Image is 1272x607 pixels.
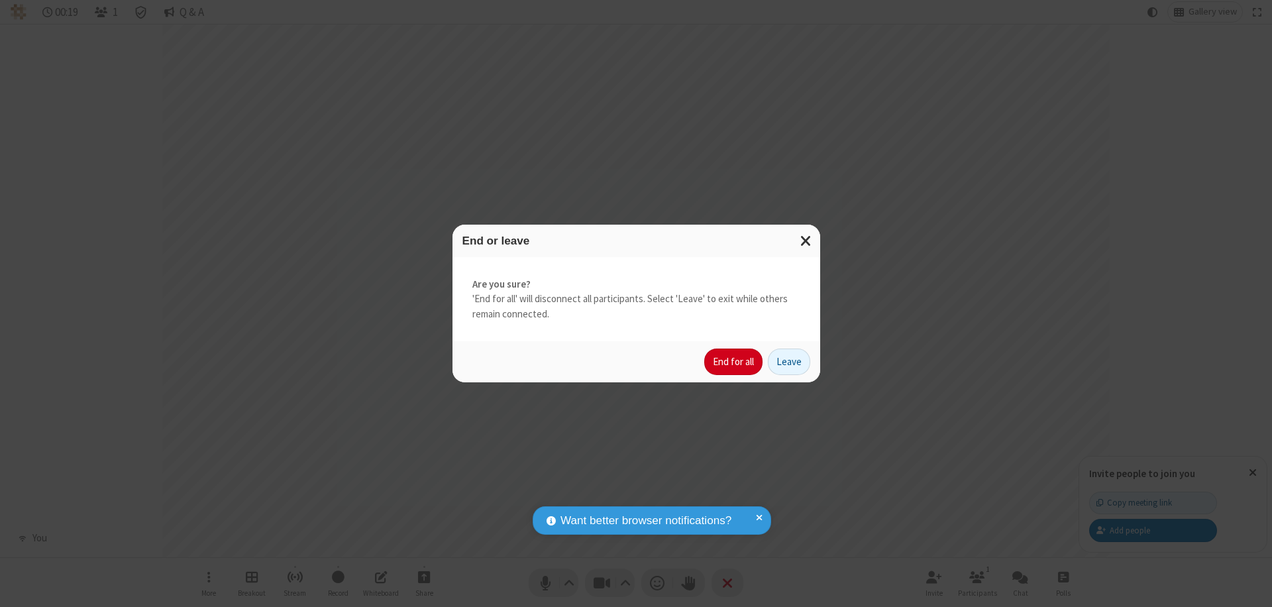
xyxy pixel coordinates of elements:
span: Want better browser notifications? [560,512,731,529]
button: Close modal [792,225,820,257]
button: End for all [704,349,763,375]
button: Leave [768,349,810,375]
h3: End or leave [462,235,810,247]
strong: Are you sure? [472,277,800,292]
div: 'End for all' will disconnect all participants. Select 'Leave' to exit while others remain connec... [452,257,820,342]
